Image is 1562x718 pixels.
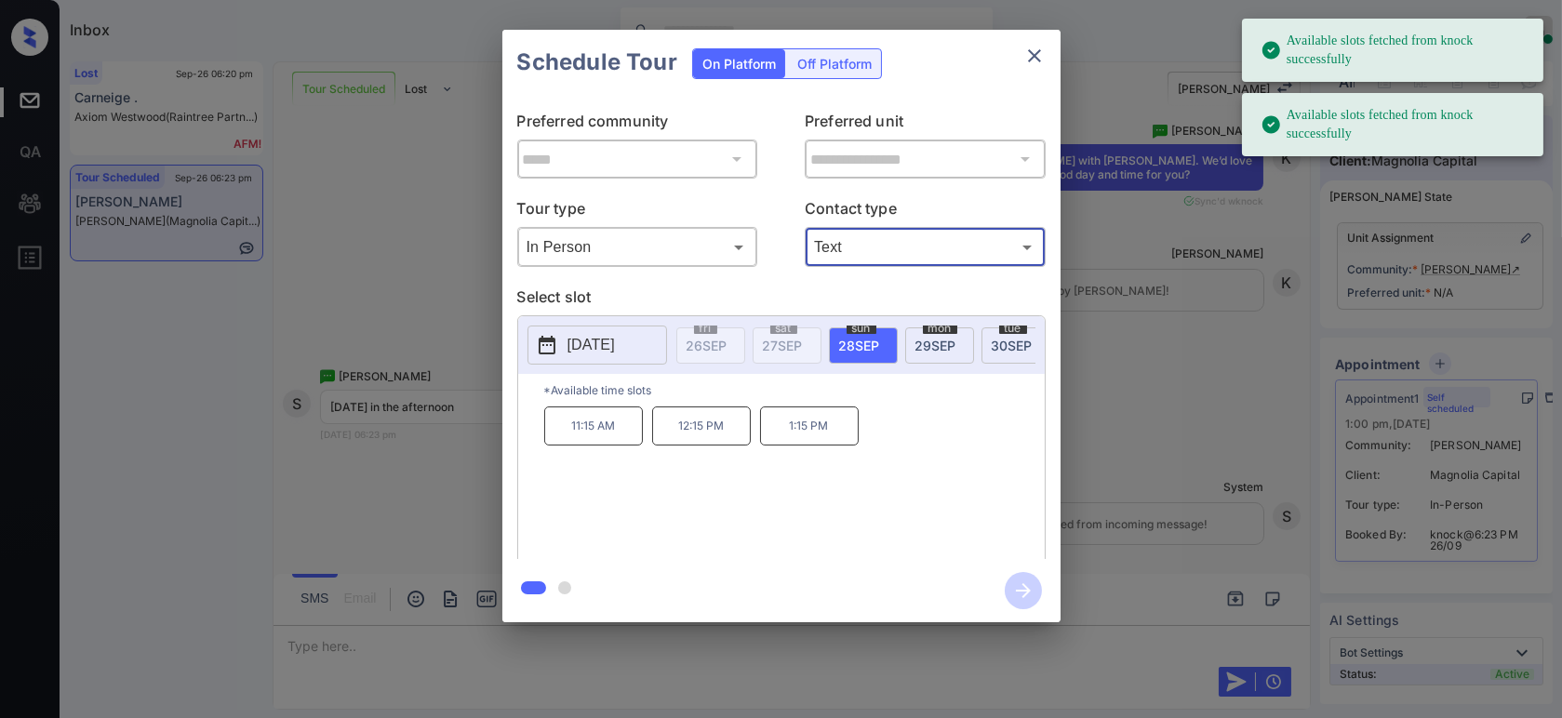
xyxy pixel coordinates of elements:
p: Tour type [517,197,758,227]
div: On Platform [693,49,785,78]
span: 29 SEP [915,338,956,353]
p: Preferred unit [805,110,1046,140]
span: mon [923,323,957,334]
div: Off Platform [788,49,881,78]
p: [DATE] [567,334,615,356]
p: Select slot [517,286,1046,315]
div: date-select [905,327,974,364]
p: *Available time slots [544,374,1045,406]
p: 1:15 PM [760,406,859,445]
div: date-select [829,327,898,364]
button: [DATE] [527,326,667,365]
p: 12:15 PM [652,406,751,445]
div: In Person [522,232,754,262]
div: date-select [981,327,1050,364]
span: sun [847,323,876,334]
p: Contact type [805,197,1046,227]
div: Text [809,232,1041,262]
h2: Schedule Tour [502,30,692,95]
button: close [1016,37,1053,74]
div: Available slots fetched from knock successfully [1261,99,1529,151]
p: Preferred community [517,110,758,140]
span: tue [999,323,1027,334]
div: Available slots fetched from knock successfully [1261,24,1529,76]
span: 28 SEP [839,338,880,353]
span: 30 SEP [992,338,1033,353]
p: 11:15 AM [544,406,643,445]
